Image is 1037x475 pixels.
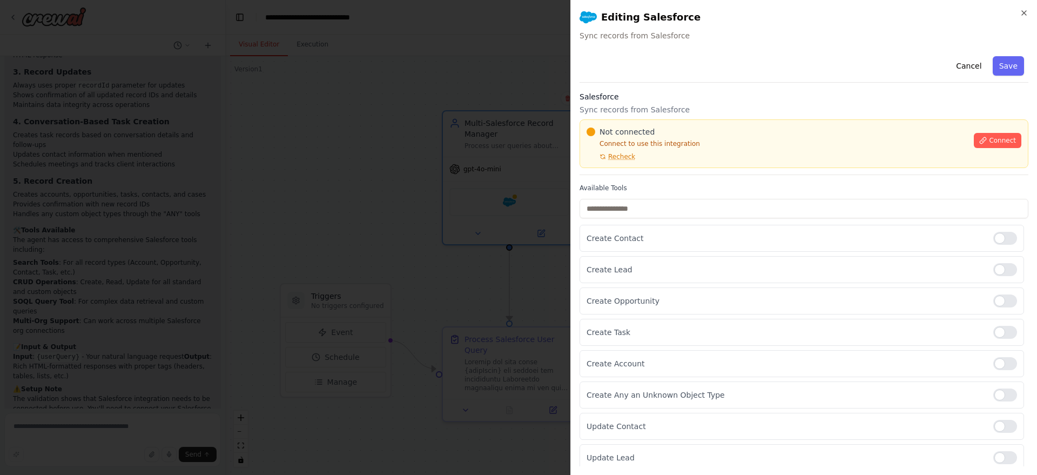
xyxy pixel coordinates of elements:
[989,136,1016,145] span: Connect
[993,56,1024,76] button: Save
[587,296,985,306] p: Create Opportunity
[587,358,985,369] p: Create Account
[587,327,985,338] p: Create Task
[580,104,1028,115] p: Sync records from Salesforce
[974,133,1021,148] button: Connect
[587,452,985,463] p: Update Lead
[600,126,655,137] span: Not connected
[580,30,1028,41] span: Sync records from Salesforce
[587,233,985,244] p: Create Contact
[587,264,985,275] p: Create Lead
[580,184,1028,192] label: Available Tools
[587,139,967,148] p: Connect to use this integration
[587,390,985,400] p: Create Any an Unknown Object Type
[950,56,988,76] button: Cancel
[580,9,597,26] img: Salesforce
[580,91,1028,102] h3: Salesforce
[580,9,1028,26] h2: Editing Salesforce
[587,421,985,432] p: Update Contact
[608,152,635,161] span: Recheck
[587,152,635,161] button: Recheck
